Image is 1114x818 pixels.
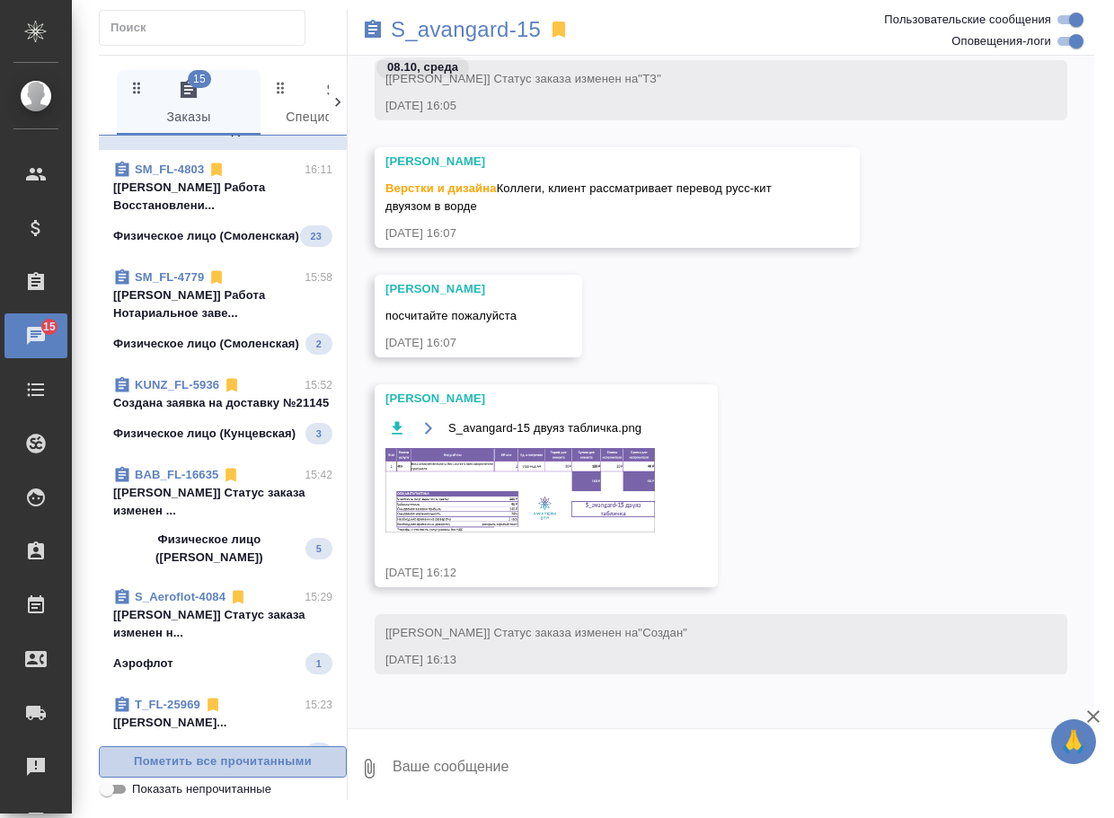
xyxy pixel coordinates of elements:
[113,484,332,520] p: [[PERSON_NAME]] Статус заказа изменен ...
[99,258,347,365] div: SM_FL-477915:58[[PERSON_NAME]] Работа Нотариальное заве...Физическое лицо (Смоленская)2
[417,417,439,439] button: Открыть на драйве
[305,161,332,179] p: 16:11
[385,334,519,352] div: [DATE] 16:07
[32,318,66,336] span: 15
[305,268,332,286] p: 15:58
[305,588,332,606] p: 15:29
[223,376,241,394] svg: Отписаться
[385,181,497,195] span: Верстки и дизайна
[135,590,225,603] a: S_Aeroflot-4084
[385,651,1004,669] div: [DATE] 16:13
[113,227,299,245] p: Физическое лицо (Смоленская)
[113,425,296,443] p: Физическое лицо (Кунцевская)
[305,744,332,762] span: 3
[387,58,458,76] p: 08.10, среда
[385,224,797,242] div: [DATE] 16:07
[385,280,519,298] div: [PERSON_NAME]
[305,540,332,558] span: 5
[208,161,225,179] svg: Отписаться
[135,698,200,711] a: T_FL-25969
[99,746,347,778] button: Пометить все прочитанными
[305,696,332,714] p: 15:23
[638,626,687,639] span: "Создан"
[272,79,289,96] svg: Зажми и перетащи, чтобы поменять порядок вкладок
[99,455,347,577] div: BAB_FL-1663515:42[[PERSON_NAME]] Статус заказа изменен ...Физическое лицо ([PERSON_NAME])5
[305,376,332,394] p: 15:52
[135,468,218,481] a: BAB_FL-16635
[113,394,332,412] p: Создана заявка на доставку №21145
[113,286,332,322] p: [[PERSON_NAME]] Работа Нотариальное заве...
[385,181,775,213] span: Коллеги, клиент рассматривает перевод русс-кит двуязом в ворде
[113,655,173,673] p: Аэрофлот
[300,227,332,245] span: 23
[271,79,393,128] span: Спецификации
[113,606,332,642] p: [[PERSON_NAME]] Статус заказа изменен н...
[135,378,219,391] a: KUNZ_FL-5936
[111,15,305,40] input: Поиск
[208,268,225,286] svg: Отписаться
[391,21,541,39] a: S_avangard-15
[385,626,687,639] span: [[PERSON_NAME]] Статус заказа изменен на
[448,419,641,437] span: S_avangard-15 двуяз табличка.png
[113,531,305,567] p: Физическое лицо ([PERSON_NAME])
[385,390,655,408] div: [PERSON_NAME]
[204,696,222,714] svg: Отписаться
[385,153,797,171] div: [PERSON_NAME]
[128,79,146,96] svg: Зажми и перетащи, чтобы поменять порядок вкладок
[305,466,332,484] p: 15:42
[385,564,655,582] div: [DATE] 16:12
[884,11,1051,29] span: Пользовательские сообщения
[385,97,1004,115] div: [DATE] 16:05
[99,577,347,685] div: S_Aeroflot-408415:29[[PERSON_NAME]] Статус заказа изменен н...Аэрофлот1
[305,655,332,673] span: 1
[229,588,247,606] svg: Отписаться
[99,685,347,775] div: T_FL-2596915:23[[PERSON_NAME]...Физическое лицо (Таганка)3
[385,309,517,322] span: посчитайте пожалуйста
[113,179,332,215] p: [[PERSON_NAME]] Работа Восстановлени...
[99,150,347,258] div: SM_FL-480316:11[[PERSON_NAME]] Работа Восстановлени...Физическое лицо (Смоленская)23
[305,425,332,443] span: 3
[113,744,273,762] p: Физическое лицо (Таганка)
[1051,719,1096,764] button: 🙏
[4,313,67,358] a: 15
[385,417,408,439] button: Скачать
[135,270,204,284] a: SM_FL-4779
[1058,723,1089,761] span: 🙏
[113,714,332,732] p: [[PERSON_NAME]...
[113,335,299,353] p: Физическое лицо (Смоленская)
[305,335,332,353] span: 2
[128,79,250,128] span: Заказы
[99,365,347,455] div: KUNZ_FL-593615:52Создана заявка на доставку №21145Физическое лицо (Кунцевская)3
[109,752,337,772] span: Пометить все прочитанными
[135,163,204,176] a: SM_FL-4803
[385,448,655,532] img: S_avangard-15 двуяз табличка.png
[132,780,271,798] span: Показать непрочитанные
[951,32,1051,50] span: Оповещения-логи
[188,70,211,88] span: 15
